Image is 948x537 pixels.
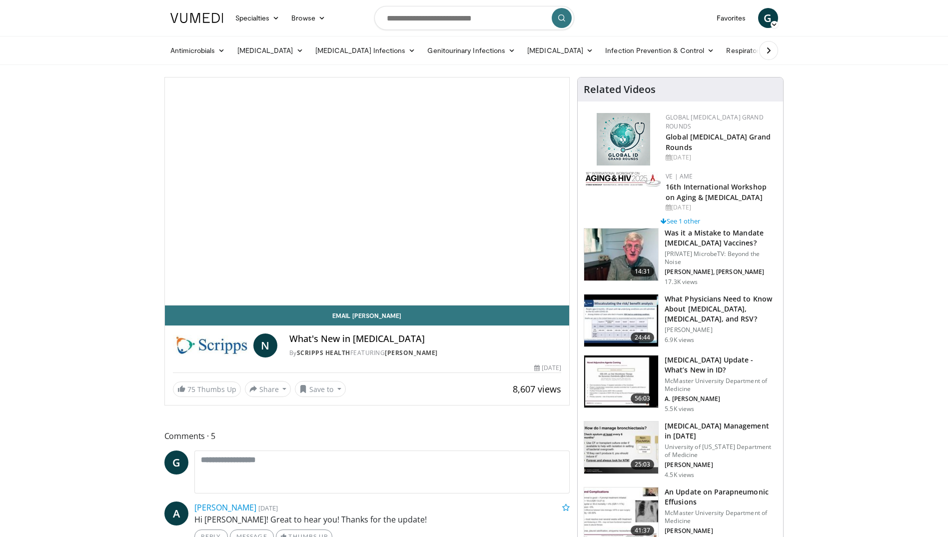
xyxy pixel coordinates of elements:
a: 24:44 What Physicians Need to Know About [MEDICAL_DATA], [MEDICAL_DATA], and RSV? [PERSON_NAME] 6... [584,294,777,347]
a: [PERSON_NAME] [194,502,256,513]
a: VE | AME [666,172,693,180]
p: [PERSON_NAME] [665,326,777,334]
span: 75 [187,384,195,394]
img: f91047f4-3b1b-4007-8c78-6eacab5e8334.150x105_q85_crop-smart_upscale.jpg [584,228,658,280]
img: 98142e78-5af4-4da4-a248-a3d154539079.150x105_q85_crop-smart_upscale.jpg [584,355,658,407]
span: 56:03 [631,393,655,403]
p: Hi [PERSON_NAME]! Great to hear you! Thanks for the update! [194,513,570,525]
video-js: Video Player [165,77,570,305]
div: [DATE] [666,203,775,212]
p: McMaster University Department of Medicine [665,509,777,525]
h3: [MEDICAL_DATA] Update - What’s New in ID? [665,355,777,375]
a: G [758,8,778,28]
a: Browse [285,8,331,28]
img: 91589b0f-a920-456c-982d-84c13c387289.150x105_q85_crop-smart_upscale.jpg [584,294,658,346]
a: 56:03 [MEDICAL_DATA] Update - What’s New in ID? McMaster University Department of Medicine A. [PE... [584,355,777,413]
a: [PERSON_NAME] [385,348,438,357]
img: e456a1d5-25c5-46f9-913a-7a343587d2a7.png.150x105_q85_autocrop_double_scale_upscale_version-0.2.png [597,113,650,165]
a: [MEDICAL_DATA] [521,40,599,60]
button: Save to [295,381,346,397]
p: 17.3K views [665,278,698,286]
img: VuMedi Logo [170,13,223,23]
a: Scripps Health [297,348,350,357]
span: 41:37 [631,525,655,535]
div: [DATE] [666,153,775,162]
a: Specialties [229,8,286,28]
a: Favorites [711,8,752,28]
h3: [MEDICAL_DATA] Management in [DATE] [665,421,777,441]
a: Antimicrobials [164,40,231,60]
a: Respiratory Infections [720,40,813,60]
div: [DATE] [534,363,561,372]
a: G [164,450,188,474]
span: 24:44 [631,332,655,342]
p: [PERSON_NAME], [PERSON_NAME] [665,268,777,276]
span: 14:31 [631,266,655,276]
span: 8,607 views [513,383,561,395]
a: 16th International Workshop on Aging & [MEDICAL_DATA] [666,182,767,202]
img: Scripps Health [173,333,249,357]
small: [DATE] [258,503,278,512]
div: By FEATURING [289,348,561,357]
a: N [253,333,277,357]
h4: Related Videos [584,83,656,95]
span: 25:03 [631,459,655,469]
p: [PERSON_NAME] [665,461,777,469]
a: [MEDICAL_DATA] [231,40,309,60]
a: 75 Thumbs Up [173,381,241,397]
h3: An Update on Parapneumonic Effusions [665,487,777,507]
a: See 1 other [661,216,700,225]
p: A. [PERSON_NAME] [665,395,777,403]
a: A [164,501,188,525]
a: Global [MEDICAL_DATA] Grand Rounds [666,113,764,130]
p: [PERSON_NAME] [665,527,777,535]
a: Email [PERSON_NAME] [165,305,570,325]
h3: What Physicians Need to Know About [MEDICAL_DATA], [MEDICAL_DATA], and RSV? [665,294,777,324]
a: [MEDICAL_DATA] Infections [309,40,422,60]
p: 4.5K views [665,471,694,479]
img: bc2467d1-3f88-49dc-9c22-fa3546bada9e.png.150x105_q85_autocrop_double_scale_upscale_version-0.2.jpg [586,172,661,186]
p: McMaster University Department of Medicine [665,377,777,393]
img: 53fb3f4b-febe-4458-8f4d-b7e4c97c629c.150x105_q85_crop-smart_upscale.jpg [584,421,658,473]
span: Comments 5 [164,429,570,442]
a: Infection Prevention & Control [599,40,720,60]
a: Global [MEDICAL_DATA] Grand Rounds [666,132,771,152]
a: 14:31 Was it a Mistake to Mandate [MEDICAL_DATA] Vaccines? [PRIVATE] MicrobeTV: Beyond the Noise ... [584,228,777,286]
p: University of [US_STATE] Department of Medicine [665,443,777,459]
h3: Was it a Mistake to Mandate [MEDICAL_DATA] Vaccines? [665,228,777,248]
a: Genitourinary Infections [421,40,521,60]
p: [PRIVATE] MicrobeTV: Beyond the Noise [665,250,777,266]
a: 25:03 [MEDICAL_DATA] Management in [DATE] University of [US_STATE] Department of Medicine [PERSON... [584,421,777,479]
p: 6.9K views [665,336,694,344]
p: 5.5K views [665,405,694,413]
input: Search topics, interventions [374,6,574,30]
h4: What's New in [MEDICAL_DATA] [289,333,561,344]
button: Share [245,381,291,397]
